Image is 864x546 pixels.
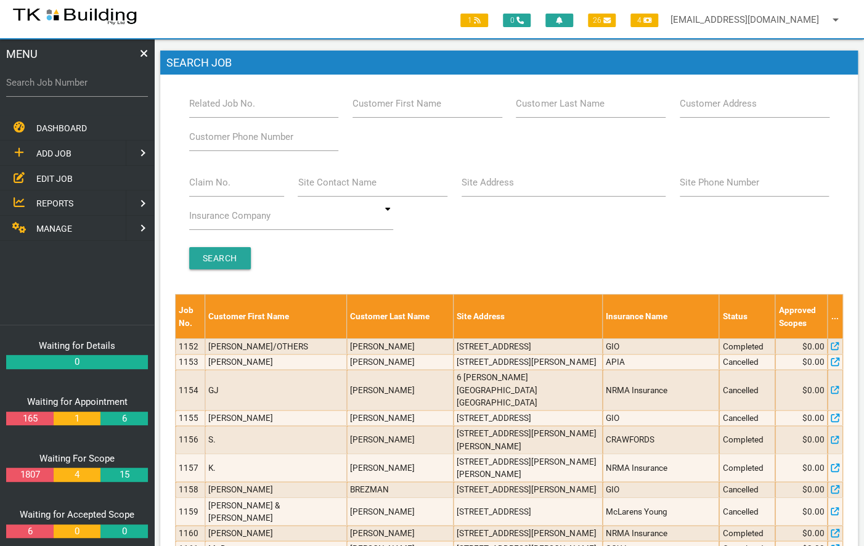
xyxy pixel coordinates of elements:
[205,497,347,526] td: [PERSON_NAME] & [PERSON_NAME]
[205,526,347,541] td: [PERSON_NAME]
[460,14,488,27] span: 1
[27,396,128,407] a: Waiting for Appointment
[189,176,230,190] label: Claim No.
[176,454,205,482] td: 1157
[347,526,454,541] td: [PERSON_NAME]
[36,198,73,208] span: REPORTS
[176,426,205,454] td: 1156
[802,505,824,518] span: $0.00
[802,433,824,446] span: $0.00
[828,295,843,339] th: ...
[20,509,134,520] a: Waiting for Accepted Scope
[100,524,147,539] a: 0
[454,410,603,426] td: [STREET_ADDRESS]
[603,497,719,526] td: McLarens Young
[6,46,38,62] span: MENU
[54,412,100,426] a: 1
[462,176,514,190] label: Site Address
[603,410,719,426] td: GIO
[802,462,824,474] span: $0.00
[176,338,205,354] td: 1152
[802,483,824,495] span: $0.00
[454,370,603,410] td: 6 [PERSON_NAME] [GEOGRAPHIC_DATA] [GEOGRAPHIC_DATA]
[6,468,53,482] a: 1807
[719,497,775,526] td: Cancelled
[454,295,603,339] th: Site Address
[205,426,347,454] td: S.
[36,123,87,133] span: DASHBOARD
[603,370,719,410] td: NRMA Insurance
[205,295,347,339] th: Customer First Name
[454,338,603,354] td: [STREET_ADDRESS]
[347,295,454,339] th: Customer Last Name
[454,454,603,482] td: [STREET_ADDRESS][PERSON_NAME][PERSON_NAME]
[6,76,148,90] label: Search Job Number
[176,526,205,541] td: 1160
[603,338,719,354] td: GIO
[347,354,454,370] td: [PERSON_NAME]
[719,482,775,497] td: Cancelled
[100,412,147,426] a: 6
[516,97,604,111] label: Customer Last Name
[205,338,347,354] td: [PERSON_NAME]/OTHERS
[680,97,757,111] label: Customer Address
[802,356,824,368] span: $0.00
[176,354,205,370] td: 1153
[719,410,775,426] td: Cancelled
[189,247,251,269] input: Search
[347,410,454,426] td: [PERSON_NAME]
[454,482,603,497] td: [STREET_ADDRESS][PERSON_NAME]
[454,497,603,526] td: [STREET_ADDRESS]
[6,355,148,369] a: 0
[347,338,454,354] td: [PERSON_NAME]
[603,354,719,370] td: APIA
[36,149,71,158] span: ADD JOB
[347,454,454,482] td: [PERSON_NAME]
[719,426,775,454] td: Completed
[503,14,531,27] span: 0
[603,454,719,482] td: NRMA Insurance
[353,97,441,111] label: Customer First Name
[298,176,376,190] label: Site Contact Name
[176,497,205,526] td: 1159
[603,526,719,541] td: NRMA Insurance
[719,295,775,339] th: Status
[176,370,205,410] td: 1154
[454,426,603,454] td: [STREET_ADDRESS][PERSON_NAME][PERSON_NAME]
[775,295,828,339] th: Approved Scopes
[160,51,858,75] h1: Search Job
[6,524,53,539] a: 6
[176,482,205,497] td: 1158
[680,176,759,190] label: Site Phone Number
[36,224,72,234] span: MANAGE
[36,173,73,183] span: EDIT JOB
[12,6,137,26] img: s3file
[205,454,347,482] td: K.
[39,453,115,464] a: Waiting For Scope
[54,468,100,482] a: 4
[189,130,293,144] label: Customer Phone Number
[719,338,775,354] td: Completed
[454,526,603,541] td: [STREET_ADDRESS][PERSON_NAME]
[802,384,824,396] span: $0.00
[176,410,205,426] td: 1155
[603,295,719,339] th: Insurance Name
[176,295,205,339] th: Job No.
[802,412,824,424] span: $0.00
[205,410,347,426] td: [PERSON_NAME]
[719,370,775,410] td: Cancelled
[630,14,658,27] span: 4
[347,482,454,497] td: BREZMAN
[347,426,454,454] td: [PERSON_NAME]
[454,354,603,370] td: [STREET_ADDRESS][PERSON_NAME]
[802,340,824,352] span: $0.00
[603,482,719,497] td: GIO
[802,527,824,539] span: $0.00
[347,497,454,526] td: [PERSON_NAME]
[6,412,53,426] a: 165
[39,340,115,351] a: Waiting for Details
[54,524,100,539] a: 0
[205,370,347,410] td: GJ
[719,526,775,541] td: Completed
[588,14,616,27] span: 26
